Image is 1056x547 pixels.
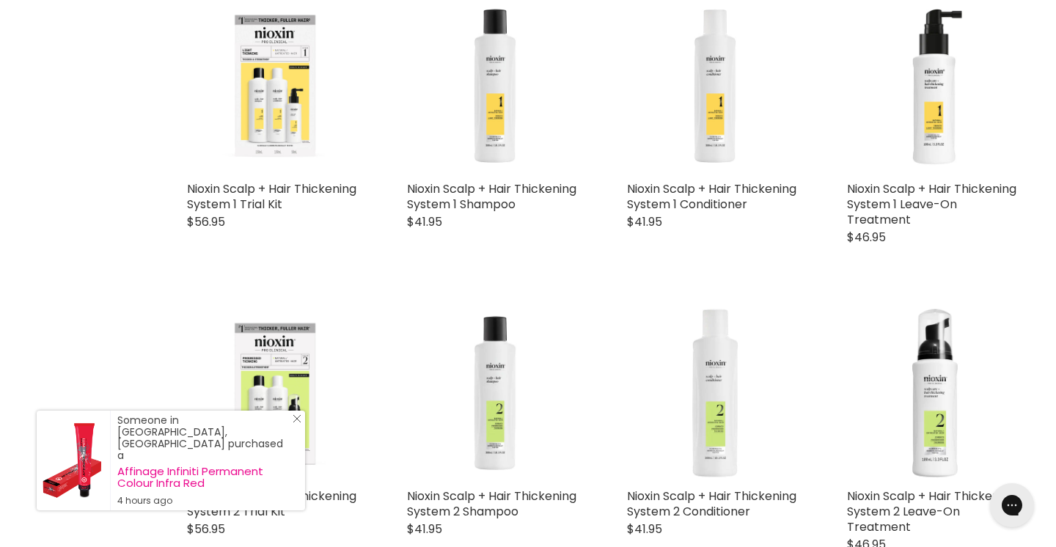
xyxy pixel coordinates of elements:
[627,180,796,213] a: Nioxin Scalp + Hair Thickening System 1 Conditioner
[187,180,356,213] a: Nioxin Scalp + Hair Thickening System 1 Trial Kit
[983,478,1041,532] iframe: Gorgias live chat messenger
[117,466,290,489] a: Affinage Infiniti Permanent Colour Infra Red
[117,495,290,507] small: 4 hours ago
[37,411,110,510] a: Visit product page
[187,305,363,481] img: Nioxin Scalp + Hair Thickening System 2 Trial Kit
[627,305,803,481] img: Nioxin Scalp + Hair Thickening System 2 Conditioner
[407,180,576,213] a: Nioxin Scalp + Hair Thickening System 1 Shampoo
[407,213,442,230] span: $41.95
[627,521,662,537] span: $41.95
[407,305,583,481] a: Nioxin Scalp + Hair Thickening System 2 Shampoo Nioxin Scalp + Hair Thickening System 2 Shampoo
[293,414,301,423] svg: Close Icon
[117,414,290,507] div: Someone in [GEOGRAPHIC_DATA], [GEOGRAPHIC_DATA] purchased a
[287,414,301,429] a: Close Notification
[187,213,225,230] span: $56.95
[847,488,1016,535] a: Nioxin Scalp + Hair Thickening System 2 Leave-On Treatment
[407,305,583,481] img: Nioxin Scalp + Hair Thickening System 2 Shampoo
[187,305,363,481] a: Nioxin Scalp + Hair Thickening System 2 Trial Kit Nioxin Scalp + Hair Thickening System 2 Trial Kit
[627,488,796,520] a: Nioxin Scalp + Hair Thickening System 2 Conditioner
[847,229,886,246] span: $46.95
[407,488,576,520] a: Nioxin Scalp + Hair Thickening System 2 Shampoo
[187,521,225,537] span: $56.95
[847,305,1023,481] img: Nioxin Scalp + Hair Thickening System 2 Leave-On Treatment
[407,521,442,537] span: $41.95
[847,180,1016,228] a: Nioxin Scalp + Hair Thickening System 1 Leave-On Treatment
[627,213,662,230] span: $41.95
[847,305,1023,481] a: Nioxin Scalp + Hair Thickening System 2 Leave-On Treatment Nioxin Scalp + Hair Thickening System ...
[627,305,803,481] a: Nioxin Scalp + Hair Thickening System 2 Conditioner Nioxin Scalp + Hair Thickening System 2 Condi...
